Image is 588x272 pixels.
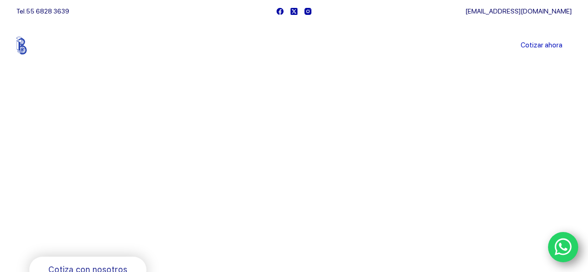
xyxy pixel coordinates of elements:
a: Cotizar ahora [511,36,572,55]
a: 55 6828 3639 [26,7,69,15]
a: X (Twitter) [291,8,297,15]
span: Somos los doctores de la industria [29,159,296,223]
a: Instagram [304,8,311,15]
span: Tel. [16,7,69,15]
span: Rodamientos y refacciones industriales [29,232,213,244]
img: Balerytodo [16,37,74,54]
nav: Menu Principal [185,22,403,69]
span: Bienvenido a Balerytodo® [29,139,148,150]
a: WhatsApp [548,232,579,263]
a: [EMAIL_ADDRESS][DOMAIN_NAME] [465,7,572,15]
a: Facebook [277,8,284,15]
